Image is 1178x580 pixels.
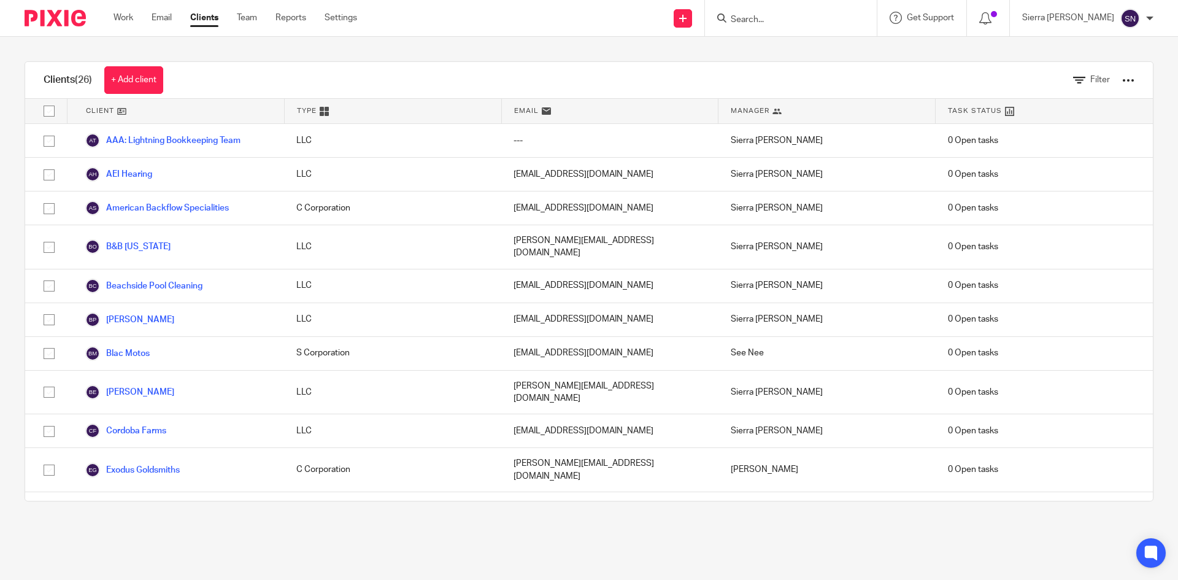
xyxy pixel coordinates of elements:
span: Get Support [907,14,954,22]
img: svg%3E [85,279,100,293]
span: 0 Open tasks [948,425,998,437]
input: Select all [37,99,61,123]
div: LLC [284,371,501,414]
img: svg%3E [85,385,100,400]
span: Type [297,106,317,116]
div: [PERSON_NAME][EMAIL_ADDRESS][DOMAIN_NAME] [501,448,718,492]
p: Sierra [PERSON_NAME] [1022,12,1114,24]
div: [EMAIL_ADDRESS][DOMAIN_NAME] [501,191,718,225]
div: LLC [284,269,501,303]
span: 0 Open tasks [948,386,998,398]
span: 0 Open tasks [948,313,998,325]
div: Sierra [PERSON_NAME] [718,414,936,447]
div: [EMAIL_ADDRESS][DOMAIN_NAME] [501,492,718,525]
div: Sierra [PERSON_NAME] [718,303,936,336]
div: [PERSON_NAME][EMAIL_ADDRESS][DOMAIN_NAME] [501,225,718,269]
span: 0 Open tasks [948,202,998,214]
div: Sierra [PERSON_NAME] [718,371,936,414]
span: 0 Open tasks [948,279,998,292]
span: 0 Open tasks [948,463,998,476]
a: Team [237,12,257,24]
a: Work [114,12,133,24]
div: LLC [284,414,501,447]
div: [PERSON_NAME][EMAIL_ADDRESS][DOMAIN_NAME] [501,371,718,414]
div: [PERSON_NAME] [718,492,936,525]
a: AAA: Lightning Bookkeeping Team [85,133,241,148]
span: Email [514,106,539,116]
span: Manager [731,106,769,116]
div: [EMAIL_ADDRESS][DOMAIN_NAME] [501,269,718,303]
img: svg%3E [1120,9,1140,28]
a: Exodus Goldsmiths [85,463,180,478]
div: Sierra [PERSON_NAME] [718,158,936,191]
a: Email [152,12,172,24]
span: Task Status [948,106,1002,116]
img: svg%3E [85,167,100,182]
span: (26) [75,75,92,85]
img: svg%3E [85,312,100,327]
div: Sierra [PERSON_NAME] [718,225,936,269]
div: [EMAIL_ADDRESS][DOMAIN_NAME] [501,414,718,447]
div: Sierra [PERSON_NAME] [718,124,936,157]
div: [PERSON_NAME] [718,448,936,492]
img: svg%3E [85,423,100,438]
a: AEI Hearing [85,167,152,182]
div: See Nee [718,337,936,370]
div: C Corporation [284,448,501,492]
div: LLC [284,303,501,336]
a: [PERSON_NAME] [85,312,174,327]
h1: Clients [44,74,92,87]
a: Cordoba Farms [85,423,166,438]
img: svg%3E [85,346,100,361]
div: C Corporation [284,492,501,525]
div: --- [501,124,718,157]
a: American Backflow Specialities [85,201,229,215]
div: Sierra [PERSON_NAME] [718,191,936,225]
a: Beachside Pool Cleaning [85,279,202,293]
div: [EMAIL_ADDRESS][DOMAIN_NAME] [501,158,718,191]
img: svg%3E [85,133,100,148]
div: Sierra [PERSON_NAME] [718,269,936,303]
div: LLC [284,225,501,269]
a: + Add client [104,66,163,94]
input: Search [730,15,840,26]
a: Reports [275,12,306,24]
div: [EMAIL_ADDRESS][DOMAIN_NAME] [501,337,718,370]
img: svg%3E [85,463,100,478]
span: 0 Open tasks [948,241,998,253]
a: Settings [325,12,357,24]
div: LLC [284,124,501,157]
span: 0 Open tasks [948,347,998,359]
div: LLC [284,158,501,191]
div: [EMAIL_ADDRESS][DOMAIN_NAME] [501,303,718,336]
div: S Corporation [284,337,501,370]
span: 0 Open tasks [948,134,998,147]
img: svg%3E [85,201,100,215]
span: 0 Open tasks [948,168,998,180]
div: C Corporation [284,191,501,225]
span: Client [86,106,114,116]
img: svg%3E [85,239,100,254]
span: Filter [1090,75,1110,84]
a: Blac Motos [85,346,150,361]
a: B&B [US_STATE] [85,239,171,254]
img: Pixie [25,10,86,26]
a: [PERSON_NAME] [85,385,174,400]
a: Clients [190,12,218,24]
